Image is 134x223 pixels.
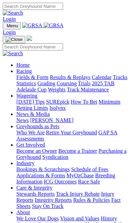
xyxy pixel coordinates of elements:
button: Toggle navigation [3,22,21,29]
a: Who We Are [16,130,45,135]
a: Stewards Reports [16,191,55,197]
img: Search [3,10,23,16]
a: News & Media [16,111,50,117]
div: Get Involved [16,148,131,160]
a: Calendar [92,74,111,80]
a: Become a Trainer [58,148,97,154]
a: Syndication [42,154,68,160]
a: Bookings & Scratchings [16,166,70,172]
span: Menu [7,23,18,28]
a: Home [16,62,30,68]
img: Search [3,50,23,57]
button: Toggle navigation [3,36,25,43]
a: Isolynx [49,105,66,111]
a: Industry [16,160,34,166]
a: News [16,117,29,123]
a: Results & Replays [50,74,90,80]
a: Fields & Form [16,74,48,80]
a: Care & Integrity [16,185,53,191]
input: Search [3,3,63,10]
a: We Love Our Dogs [16,215,59,221]
div: Wagering [16,99,131,111]
a: Race Safe [78,179,100,184]
img: GRSA [22,23,42,29]
img: GRSA [44,23,64,29]
a: SUREpick [46,99,69,105]
input: Search [3,43,63,50]
a: Statistics [16,80,36,86]
a: Tracks [113,74,128,80]
a: History [101,215,117,221]
a: Trials [78,80,91,86]
a: Track Injury Rebate [56,191,100,197]
a: ICG Outcomes [44,179,76,184]
a: 2025 TAB Adelaide Cup [16,80,115,92]
div: Racing [16,74,131,93]
a: Retire Your Greyhound [46,130,97,135]
a: Schedule of Fees [71,166,108,172]
a: Grading [38,80,55,86]
a: Login [3,16,16,22]
a: Greyhounds as Pets [16,123,59,129]
a: About [16,209,30,215]
a: Wagering [16,93,38,99]
a: MyOzChase [66,173,94,178]
a: [PERSON_NAME] [30,117,73,123]
a: How To Bet [71,99,98,105]
a: GAP SA Assessments [16,130,117,142]
div: Care & Integrity [16,191,131,209]
a: Applications & Forms [16,173,65,178]
a: Track Maintenance [67,87,109,92]
a: Minimum Betting Limits [16,99,120,111]
a: Vision and Values [60,215,99,221]
div: News & Media [16,117,131,123]
div: Industry [16,166,131,185]
img: logo-grsa-white.png [27,35,32,41]
a: Injury Reports [16,191,115,203]
a: Purchasing a Greyhound [16,148,126,160]
div: Greyhounds as Pets [16,130,131,142]
a: Integrity Reports [35,197,72,203]
a: Racing [16,68,32,74]
a: Fact Sheets [16,197,121,209]
a: Weights [48,87,65,92]
a: Rules & Policies [73,197,110,203]
a: Login [3,29,16,35]
a: Coursing [57,80,77,86]
a: [DATE] Tips [16,99,45,105]
a: Breeding Information [16,173,115,184]
a: Become an Owner [16,148,57,154]
a: Stay On Track [32,203,63,209]
a: Get Involved [16,142,45,148]
img: Close [5,37,23,42]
